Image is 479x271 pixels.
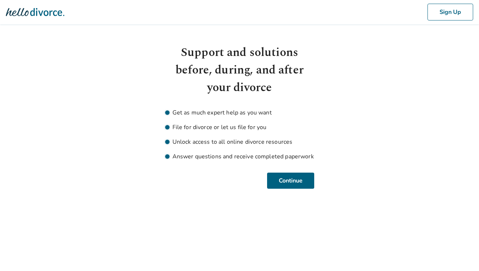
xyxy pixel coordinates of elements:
[165,108,314,117] li: Get as much expert help as you want
[165,123,314,132] li: File for divorce or let us file for you
[427,4,473,20] button: Sign Up
[267,173,314,189] button: Continue
[6,5,64,19] img: Hello Divorce Logo
[165,44,314,97] h1: Support and solutions before, during, and after your divorce
[165,152,314,161] li: Answer questions and receive completed paperwork
[165,138,314,146] li: Unlock access to all online divorce resources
